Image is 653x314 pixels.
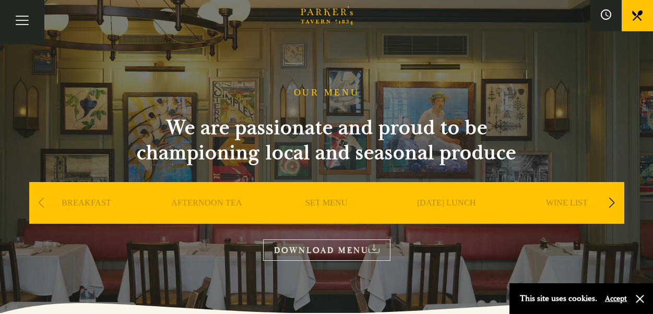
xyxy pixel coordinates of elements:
[605,294,627,304] button: Accept
[269,182,384,255] div: 3 / 9
[305,198,348,239] a: SET MENU
[34,191,49,214] div: Previous slide
[149,182,264,255] div: 2 / 9
[294,87,360,99] h1: OUR MENU
[171,198,242,239] a: AFTERNOON TEA
[29,182,144,255] div: 1 / 9
[635,294,645,304] button: Close and accept
[263,239,390,261] a: DOWNLOAD MENU
[520,291,597,306] p: This site uses cookies.
[417,198,476,239] a: [DATE] LUNCH
[605,191,619,214] div: Next slide
[62,198,111,239] a: BREAKFAST
[389,182,504,255] div: 4 / 9
[509,182,624,255] div: 5 / 9
[546,198,588,239] a: WINE LIST
[118,115,536,165] h2: We are passionate and proud to be championing local and seasonal produce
